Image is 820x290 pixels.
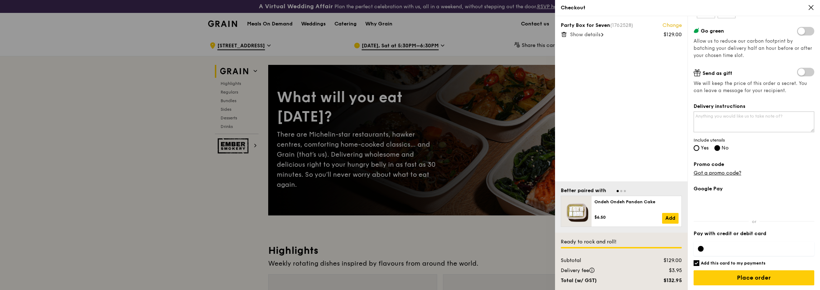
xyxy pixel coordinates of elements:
div: Subtotal [556,257,643,264]
input: Place order [694,270,814,285]
span: We will keep the price of this order a secret. You can leave a message for your recipient. [694,80,814,94]
div: Total (w/ GST) [556,277,643,284]
span: Go to slide 3 [624,190,626,192]
a: Got a promo code? [694,170,741,176]
div: $3.95 [643,267,686,274]
iframe: Secure payment button frame [694,197,814,213]
label: Pay with credit or debit card [694,230,814,237]
div: $132.95 [643,277,686,284]
label: Google Pay [694,185,814,192]
input: No [714,145,720,151]
span: Show details [570,32,600,38]
input: Add this card to my payments [694,260,699,266]
div: Party Box for Seven [561,22,682,29]
a: Add [662,213,679,224]
input: Yes [694,145,699,151]
span: No [722,145,729,151]
iframe: Secure card payment input frame [709,246,810,252]
div: $129.00 [643,257,686,264]
span: (1762528) [610,22,633,28]
span: Send as gift [703,70,732,76]
div: $6.50 [594,214,662,220]
label: Promo code [694,161,814,168]
span: Allow us to reduce our carbon footprint by batching your delivery half an hour before or after yo... [694,38,812,58]
span: Go to slide 2 [620,190,622,192]
div: Ondeh Ondeh Pandan Cake [594,199,679,205]
div: Checkout [561,4,814,11]
div: Ready to rock and roll! [561,238,682,246]
span: Go green [701,28,724,34]
div: $129.00 [664,31,682,38]
a: Change [662,22,682,29]
h6: Add this card to my payments [701,260,766,266]
div: Delivery fee [556,267,643,274]
span: Include utensils [694,137,814,143]
div: Better paired with [561,187,606,194]
label: Delivery instructions [694,103,814,110]
span: Go to slide 1 [617,190,619,192]
span: Yes [701,145,709,151]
